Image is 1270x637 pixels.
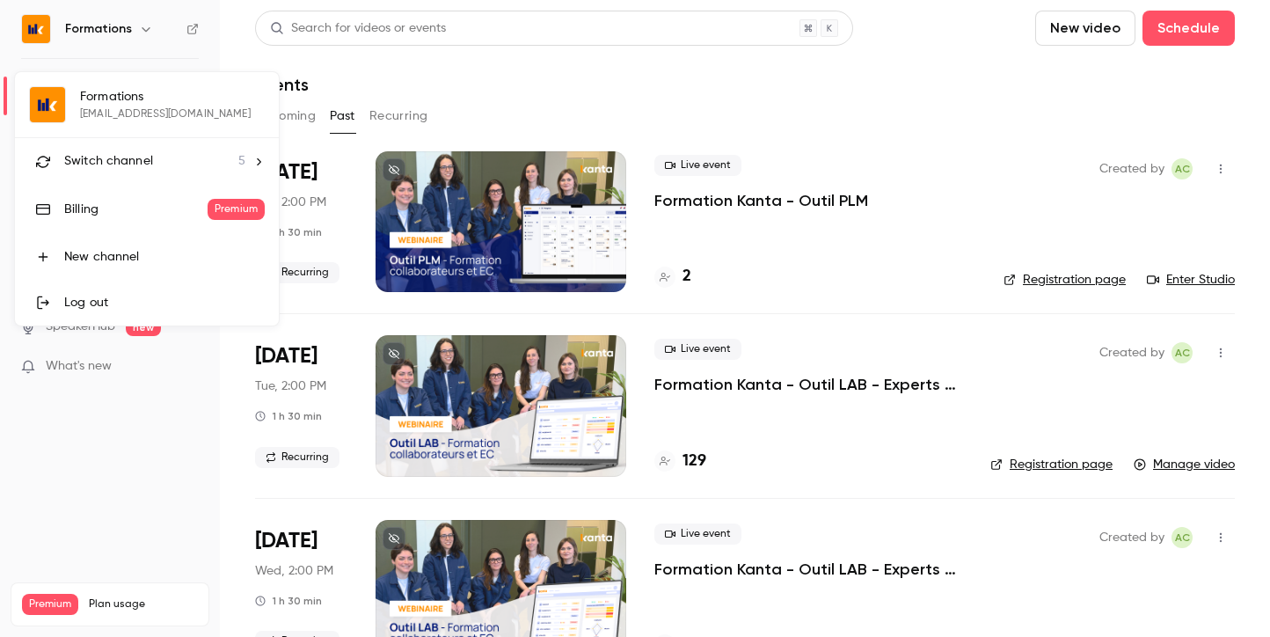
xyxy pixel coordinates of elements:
[64,248,265,266] div: New channel
[64,152,153,171] span: Switch channel
[64,201,208,218] div: Billing
[208,199,265,220] span: Premium
[238,152,245,171] span: 5
[64,294,265,311] div: Log out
